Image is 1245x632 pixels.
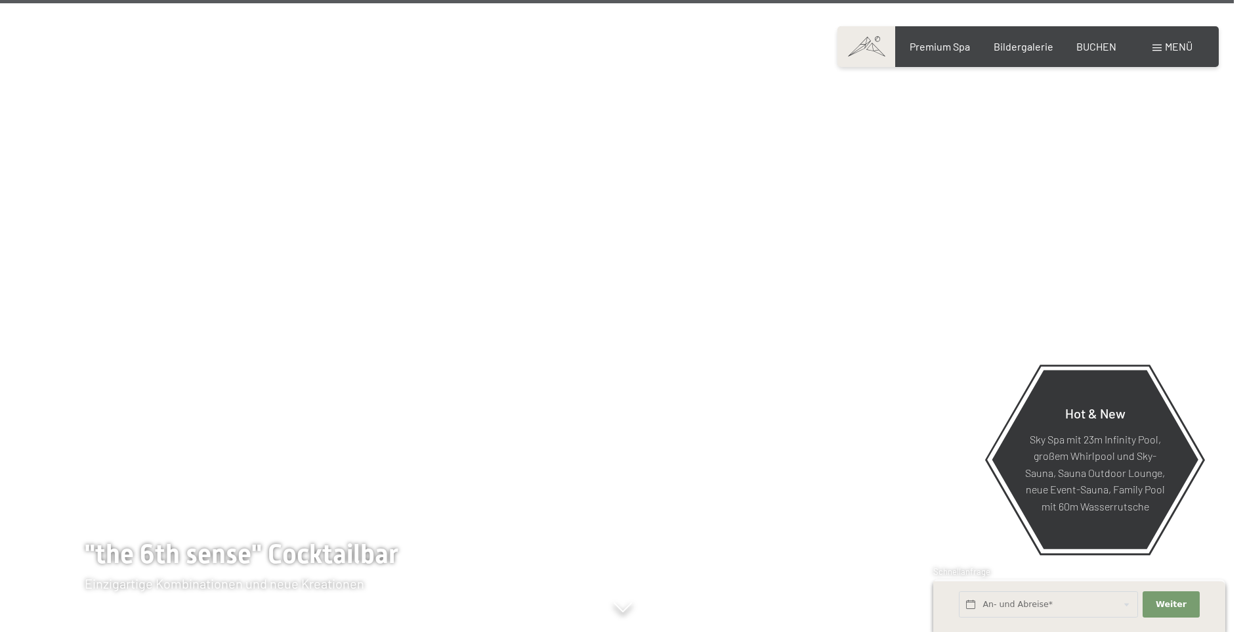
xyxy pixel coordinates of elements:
span: Schnellanfrage [933,566,990,577]
a: Bildergalerie [994,40,1053,53]
a: Premium Spa [910,40,970,53]
span: Menü [1165,40,1192,53]
span: Hot & New [1065,405,1126,420]
span: 1 [932,600,935,611]
span: Einwilligung Marketing* [497,348,605,361]
a: BUCHEN [1076,40,1116,53]
p: Sky Spa mit 23m Infinity Pool, großem Whirlpool und Sky-Sauna, Sauna Outdoor Lounge, neue Event-S... [1024,430,1166,514]
a: Hot & New Sky Spa mit 23m Infinity Pool, großem Whirlpool und Sky-Sauna, Sauna Outdoor Lounge, ne... [991,369,1199,550]
span: Weiter [1156,598,1187,610]
button: Weiter [1143,591,1199,618]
